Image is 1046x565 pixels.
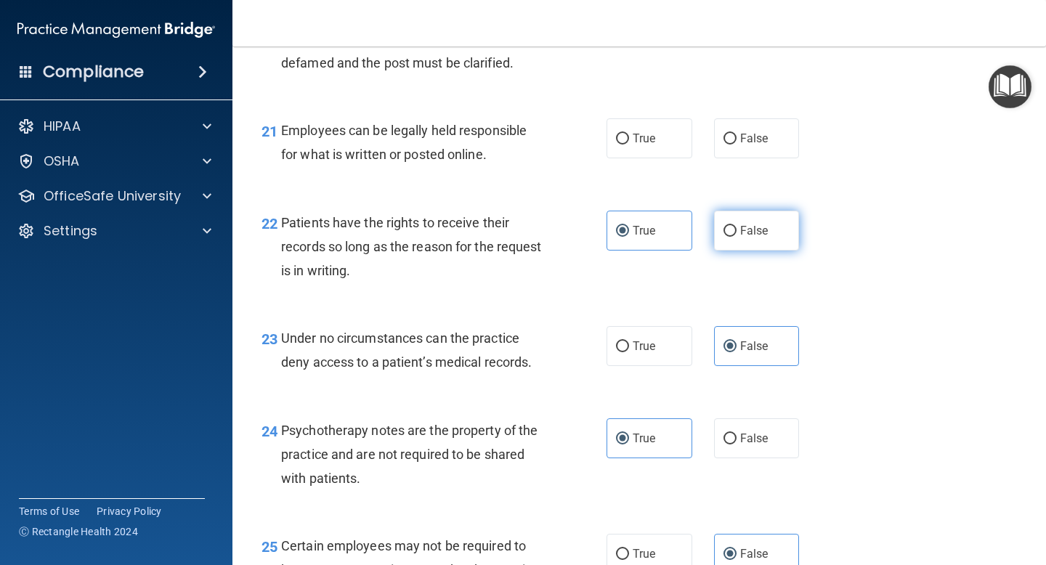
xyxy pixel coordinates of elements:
img: PMB logo [17,15,215,44]
span: 24 [261,423,277,440]
span: Ⓒ Rectangle Health 2024 [19,524,138,539]
span: Patients have the rights to receive their records so long as the reason for the request is in wri... [281,215,542,278]
span: 25 [261,538,277,556]
a: OfficeSafe University [17,187,211,205]
input: False [723,134,737,145]
input: False [723,341,737,352]
input: True [616,549,629,560]
input: True [616,341,629,352]
input: False [723,434,737,444]
span: Psychotherapy notes are the property of the practice and are not required to be shared with patie... [281,423,538,486]
span: False [740,339,769,353]
span: 21 [261,123,277,140]
input: True [616,134,629,145]
span: False [740,224,769,237]
button: Open Resource Center [989,65,1031,108]
span: False [740,131,769,145]
span: True [633,224,655,237]
span: True [633,131,655,145]
p: HIPAA [44,118,81,135]
span: False [740,547,769,561]
a: Privacy Policy [97,504,162,519]
a: OSHA [17,153,211,170]
span: True [633,547,655,561]
span: 23 [261,330,277,348]
p: Settings [44,222,97,240]
a: Settings [17,222,211,240]
span: True [633,431,655,445]
input: True [616,434,629,444]
span: False [740,431,769,445]
span: 22 [261,215,277,232]
p: OSHA [44,153,80,170]
input: False [723,226,737,237]
span: Under no circumstances can the practice deny access to a patient’s medical records. [281,330,532,370]
span: True [633,339,655,353]
a: Terms of Use [19,504,79,519]
input: False [723,549,737,560]
h4: Compliance [43,62,144,82]
p: OfficeSafe University [44,187,181,205]
input: True [616,226,629,237]
a: HIPAA [17,118,211,135]
span: Employees can be legally held responsible for what is written or posted online. [281,123,527,162]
